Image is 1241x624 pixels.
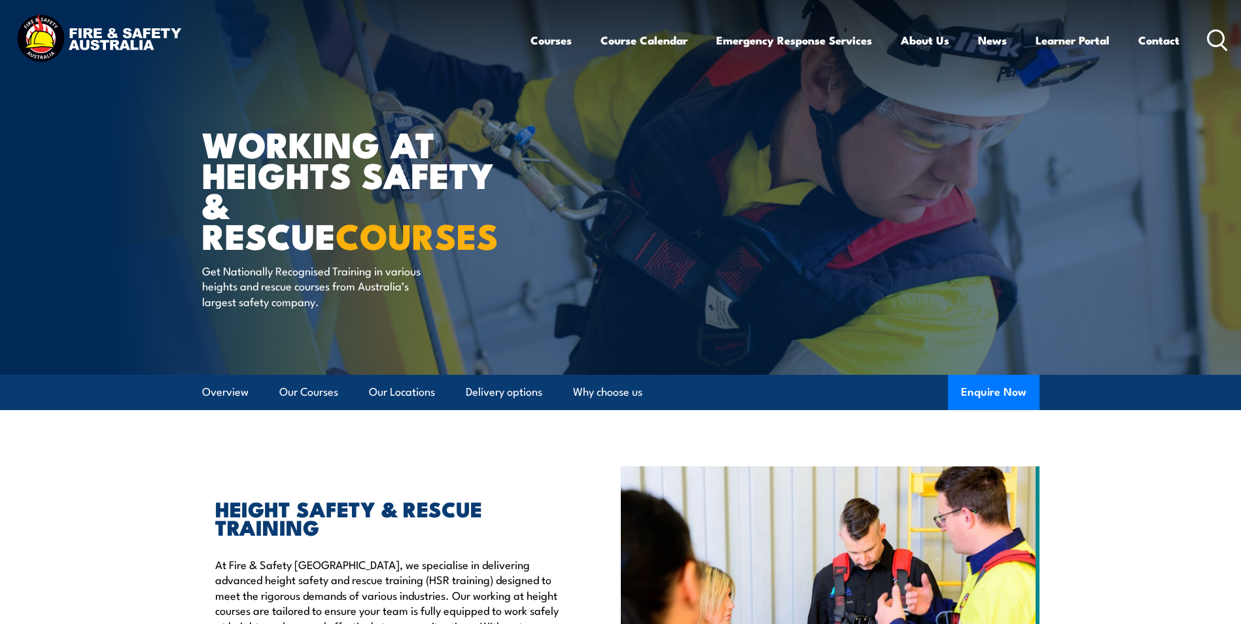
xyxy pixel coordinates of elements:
[573,375,642,409] a: Why choose us
[202,263,441,309] p: Get Nationally Recognised Training in various heights and rescue courses from Australia’s largest...
[1138,23,1180,58] a: Contact
[202,128,525,251] h1: WORKING AT HEIGHTS SAFETY & RESCUE
[901,23,949,58] a: About Us
[1036,23,1110,58] a: Learner Portal
[948,375,1040,410] button: Enquire Now
[215,499,561,536] h2: HEIGHT SAFETY & RESCUE TRAINING
[466,375,542,409] a: Delivery options
[202,375,249,409] a: Overview
[978,23,1007,58] a: News
[369,375,435,409] a: Our Locations
[531,23,572,58] a: Courses
[336,207,498,262] strong: COURSES
[716,23,872,58] a: Emergency Response Services
[279,375,338,409] a: Our Courses
[601,23,688,58] a: Course Calendar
